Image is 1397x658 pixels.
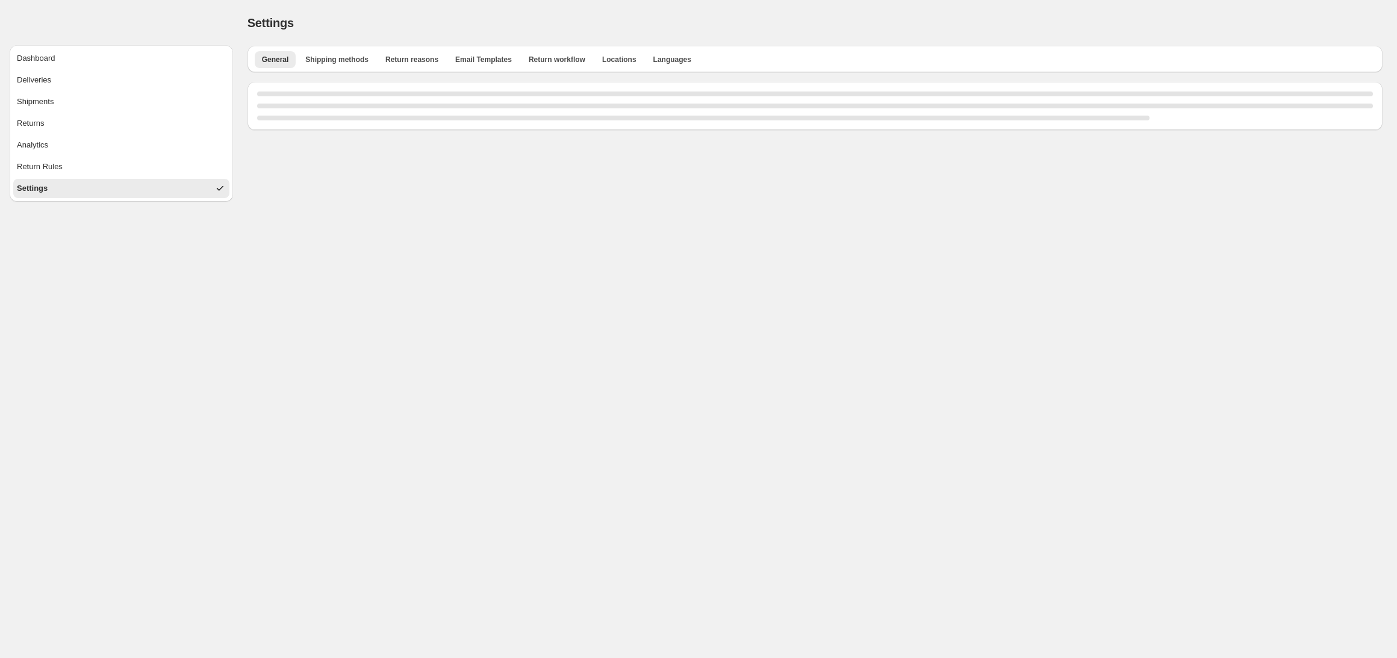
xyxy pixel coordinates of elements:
div: Settings [17,182,48,194]
div: Returns [17,117,45,129]
div: Analytics [17,139,48,151]
span: Shipping methods [305,55,369,64]
div: Return Rules [17,161,63,173]
button: Deliveries [13,70,229,90]
button: Return Rules [13,157,229,176]
button: Returns [13,114,229,133]
button: Settings [13,179,229,198]
div: Shipments [17,96,54,108]
span: Settings [247,16,294,29]
button: Shipments [13,92,229,111]
button: Dashboard [13,49,229,68]
span: Languages [653,55,691,64]
button: Analytics [13,135,229,155]
span: Email Templates [455,55,512,64]
span: Return reasons [385,55,438,64]
span: Return workflow [529,55,585,64]
div: Dashboard [17,52,55,64]
span: Locations [602,55,636,64]
div: Deliveries [17,74,51,86]
span: General [262,55,289,64]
